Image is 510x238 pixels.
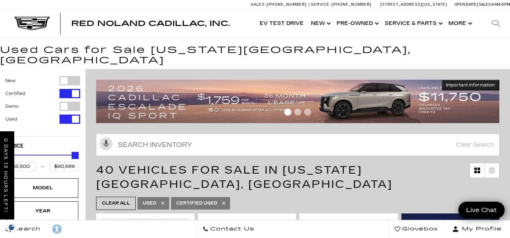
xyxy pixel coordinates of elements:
[5,116,17,123] label: Used
[72,152,79,159] div: Maximum Price
[304,109,311,116] span: Go to slide 3
[251,2,266,7] span: Sales:
[294,109,301,116] span: Go to slide 2
[143,199,156,208] span: Used
[380,2,447,7] a: [STREET_ADDRESS][US_STATE]
[479,2,491,7] span: Sales:
[100,137,113,150] svg: Click to toggle on voice search
[444,220,510,238] button: Open user profile menu
[400,224,438,234] span: Glovebox
[332,2,371,7] span: [PHONE_NUMBER]
[102,199,130,208] span: Clear All
[284,109,291,116] span: Go to slide 1
[96,80,499,123] img: 2509-September-FOM-Escalade-IQ-Lease9
[5,76,80,136] div: Filter by Vehicle Type
[458,202,505,218] a: Live Chat
[25,184,61,192] div: Model
[25,207,61,215] div: Year
[96,134,499,156] input: Search Inventory
[251,2,308,6] a: Sales: [PHONE_NUMBER]
[7,162,36,171] input: Minimum
[459,224,502,234] span: My Profile
[442,80,499,90] button: Important Information
[14,17,50,30] img: Cadillac Dark Logo with Cadillac White Text
[454,2,478,7] span: Open [DATE]
[197,220,260,238] a: Contact Us
[333,9,381,38] a: Pre-Owned
[71,19,230,28] span: Red Noland Cadillac, Inc.
[50,162,79,171] input: Maximum
[71,20,230,27] a: Red Noland Cadillac, Inc.
[4,223,20,231] img: Opt-Out Icon
[208,224,254,234] span: Contact Us
[7,178,78,197] div: ModelModel
[381,9,445,38] a: Service & Parts
[311,2,331,7] span: Service:
[5,103,19,110] label: Demo
[4,223,20,231] section: Click to Open Cookie Consent Modal
[5,90,25,97] label: Certified
[11,224,41,234] span: Search
[96,164,392,191] span: 40 Vehicles for Sale in [US_STATE][GEOGRAPHIC_DATA], [GEOGRAPHIC_DATA]
[176,199,217,208] span: Certified Used
[9,143,77,149] h5: Price
[491,2,510,7] span: 9 AM-6 PM
[463,206,500,214] span: Live Chat
[446,82,495,88] span: Important Information
[5,77,16,84] label: New
[267,2,307,7] span: [PHONE_NUMBER]
[7,201,78,221] div: YearYear
[256,9,307,38] a: EV Test Drive
[7,149,79,171] div: Price
[308,2,373,6] a: Service: [PHONE_NUMBER]
[389,220,444,238] a: Glovebox
[307,9,333,38] a: New
[445,9,474,38] button: More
